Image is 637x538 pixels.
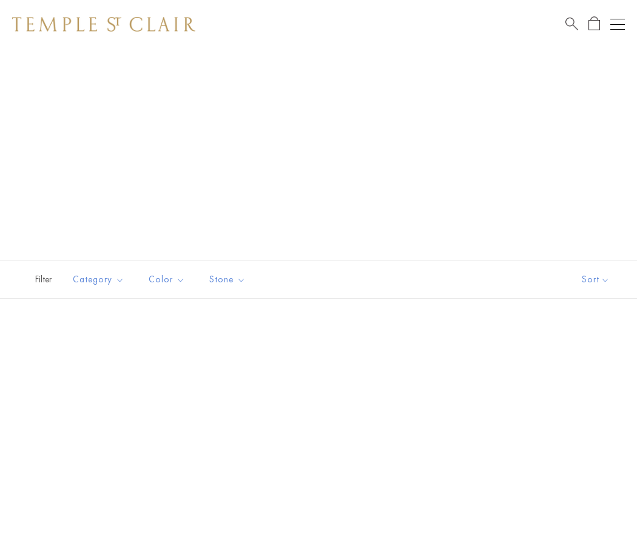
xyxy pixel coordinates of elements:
[12,17,195,32] img: Temple St. Clair
[67,272,133,287] span: Category
[64,266,133,293] button: Category
[588,16,600,32] a: Open Shopping Bag
[143,272,194,287] span: Color
[610,17,625,32] button: Open navigation
[200,266,255,293] button: Stone
[554,261,637,298] button: Show sort by
[203,272,255,287] span: Stone
[140,266,194,293] button: Color
[565,16,578,32] a: Search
